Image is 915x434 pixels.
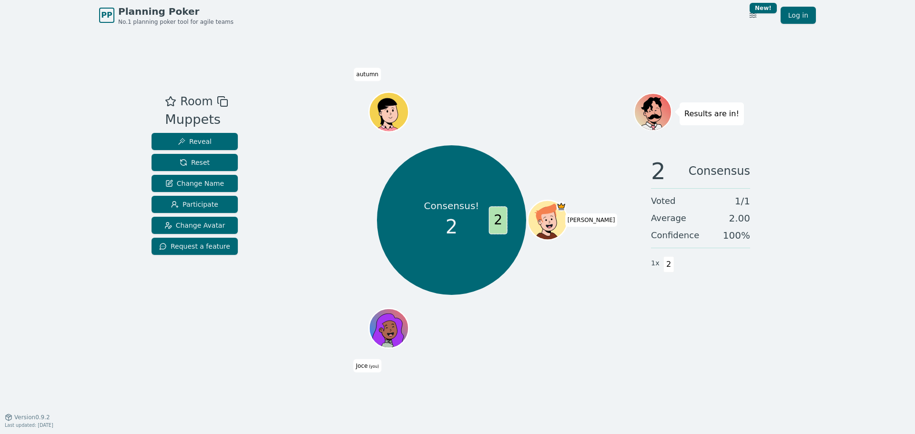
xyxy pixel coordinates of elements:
button: New! [744,7,762,24]
span: Last updated: [DATE] [5,423,53,428]
button: Reset [152,154,238,171]
button: Request a feature [152,238,238,255]
button: Version0.9.2 [5,414,50,421]
span: No.1 planning poker tool for agile teams [118,18,234,26]
span: Planning Poker [118,5,234,18]
span: Change Avatar [164,221,225,230]
div: New! [750,3,777,13]
span: Click to change your name [354,359,381,373]
span: 2.00 [729,212,750,225]
span: 2 [663,256,674,273]
span: 2 [446,212,457,241]
span: Participate [171,200,218,209]
button: Reveal [152,133,238,150]
button: Add as favourite [165,93,176,110]
span: Version 0.9.2 [14,414,50,421]
span: 1 / 1 [735,194,750,208]
span: 2 [489,206,508,234]
span: 100 % [723,229,750,242]
span: Confidence [651,229,699,242]
span: (you) [368,364,379,369]
span: Average [651,212,686,225]
span: Consensus [689,160,750,182]
span: Voted [651,194,676,208]
span: Reveal [178,137,212,146]
p: Consensus! [421,199,482,213]
span: Request a feature [159,242,230,251]
a: PPPlanning PokerNo.1 planning poker tool for agile teams [99,5,234,26]
button: Change Name [152,175,238,192]
div: Muppets [165,110,228,130]
span: 2 [651,160,666,182]
p: Results are in! [684,107,739,121]
a: Log in [781,7,816,24]
span: Reset [180,158,210,167]
span: 1 x [651,258,660,269]
span: Click to change your name [354,68,381,81]
span: Change Name [165,179,224,188]
span: Click to change your name [565,213,618,227]
span: Griffin is the host [557,202,567,212]
span: Room [180,93,213,110]
span: PP [101,10,112,21]
button: Change Avatar [152,217,238,234]
button: Click to change your avatar [370,310,407,347]
button: Participate [152,196,238,213]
